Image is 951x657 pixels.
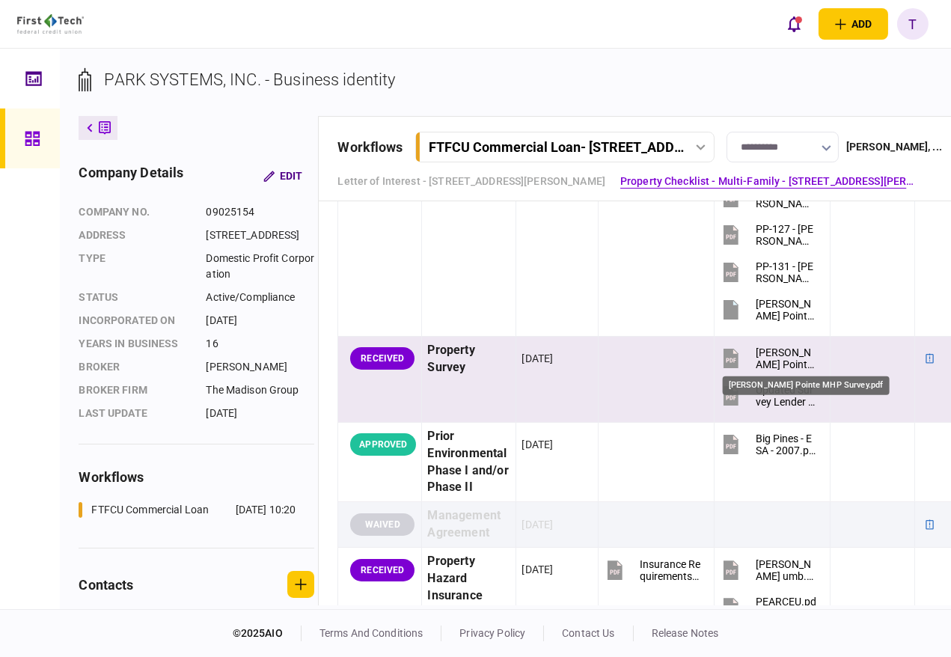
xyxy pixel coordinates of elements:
[206,406,314,421] div: [DATE]
[522,437,553,452] div: [DATE]
[819,8,888,40] button: open adding identity options
[640,558,701,582] div: Insurance Requirements.pdf
[206,227,314,243] div: [STREET_ADDRESS]
[897,8,929,40] button: T
[79,313,191,328] div: incorporated on
[756,346,817,370] div: Pearce Pointe MHP Survey.pdf
[319,627,423,639] a: terms and conditions
[79,406,191,421] div: last update
[522,562,553,577] div: [DATE]
[720,553,817,587] button: pearce umb.pdf
[337,174,605,189] a: Letter of Interest - [STREET_ADDRESS][PERSON_NAME]
[562,627,614,639] a: contact us
[251,162,314,189] button: Edit
[522,517,553,532] div: [DATE]
[720,590,817,624] button: PEARCEU.pdf
[720,256,817,290] button: PP-131 - Kendrick Hughes - Lot Lease.pdf
[720,379,817,413] button: Updated Survey Lender Sent.pdf
[720,293,817,327] button: Pearce Pointe - Blank Lot Lease.docx
[350,347,415,370] div: RECEIVED
[427,342,510,376] div: Property Survey
[206,382,314,398] div: The Madison Group
[720,428,817,462] button: Big Pines - ESA - 2007.pdf
[206,251,314,282] div: Domestic Profit Corporation
[427,507,510,542] div: Management Agreement
[846,139,942,155] div: [PERSON_NAME] , ...
[756,558,817,582] div: pearce umb.pdf
[604,553,701,587] button: Insurance Requirements.pdf
[778,8,810,40] button: open notifications list
[350,559,415,581] div: RECEIVED
[79,502,296,518] a: FTFCU Commercial Loan[DATE] 10:20
[652,627,719,639] a: release notes
[756,298,817,322] div: Pearce Pointe - Blank Lot Lease.docx
[756,260,817,284] div: PP-131 - Kendrick Hughes - Lot Lease.pdf
[79,227,191,243] div: address
[79,359,191,375] div: Broker
[620,174,920,189] a: Property Checklist - Multi-Family - [STREET_ADDRESS][PERSON_NAME]
[723,376,890,395] div: [PERSON_NAME] Pointe MHP Survey.pdf
[79,251,191,282] div: Type
[720,219,817,252] button: PP-127 - Antonio Clayton - Lot Lease.pdf
[17,14,84,34] img: client company logo
[415,132,715,162] button: FTFCU Commercial Loan- [STREET_ADDRESS][PERSON_NAME]
[79,336,191,352] div: years in business
[206,204,314,220] div: 09025154
[522,351,553,366] div: [DATE]
[337,137,403,157] div: workflows
[459,627,525,639] a: privacy policy
[236,502,296,518] div: [DATE] 10:20
[756,433,817,456] div: Big Pines - ESA - 2007.pdf
[720,342,817,376] button: Pearce Pointe MHP Survey.pdf
[79,290,191,305] div: status
[206,313,314,328] div: [DATE]
[350,513,415,536] div: WAIVED
[756,596,817,620] div: PEARCEU.pdf
[79,382,191,398] div: broker firm
[429,139,684,155] div: FTFCU Commercial Loan - [STREET_ADDRESS][PERSON_NAME]
[427,428,510,497] div: Prior Environmental Phase I and/or Phase II
[233,626,302,641] div: © 2025 AIO
[350,433,416,456] div: APPROVED
[79,467,314,487] div: workflows
[206,290,314,305] div: Active/Compliance
[91,502,209,518] div: FTFCU Commercial Loan
[206,336,314,352] div: 16
[79,162,183,189] div: company details
[756,223,817,247] div: PP-127 - Antonio Clayton - Lot Lease.pdf
[206,359,314,375] div: [PERSON_NAME]
[79,575,133,595] div: contacts
[104,67,395,92] div: PARK SYSTEMS, INC. - Business identity
[79,204,191,220] div: company no.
